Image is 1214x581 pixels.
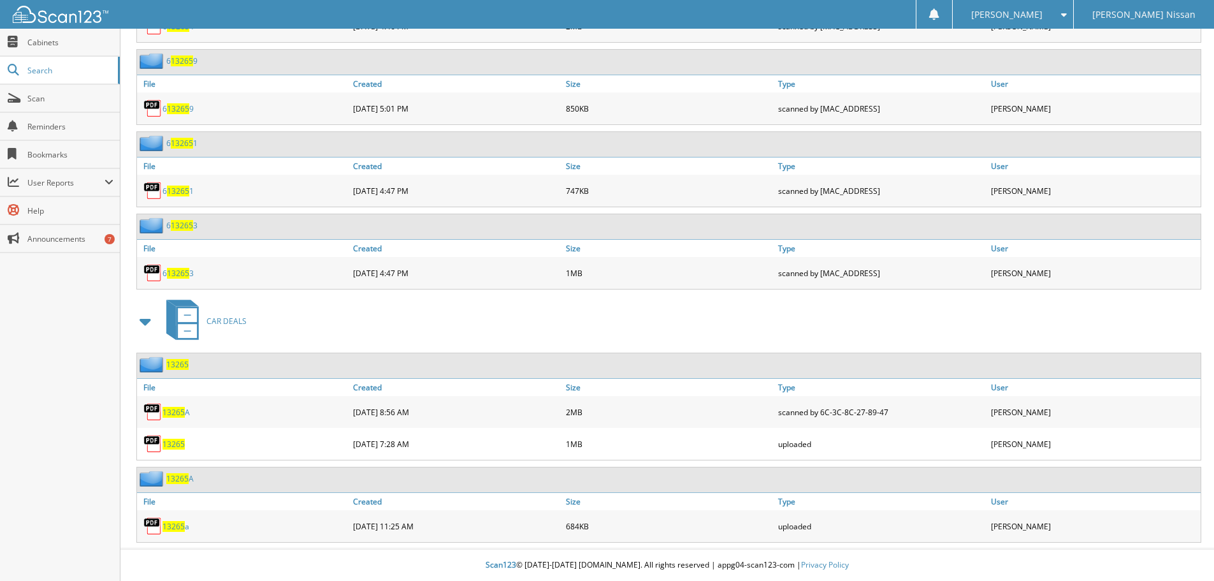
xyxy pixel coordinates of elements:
span: Reminders [27,121,113,132]
span: 13265 [167,186,189,196]
a: Type [775,158,988,175]
a: Created [350,158,563,175]
div: [PERSON_NAME] [988,260,1201,286]
span: Search [27,65,112,76]
a: User [988,158,1201,175]
a: 6132653 [166,220,198,231]
div: uploaded [775,431,988,457]
div: 1MB [563,431,776,457]
span: [PERSON_NAME] [971,11,1043,18]
a: User [988,240,1201,257]
span: Announcements [27,233,113,244]
div: 1MB [563,260,776,286]
span: User Reports [27,177,105,188]
span: 13265 [163,407,185,418]
div: [PERSON_NAME] [988,399,1201,425]
a: Type [775,75,988,92]
span: Help [27,205,113,216]
a: Size [563,240,776,257]
a: Created [350,240,563,257]
a: 6132653 [163,268,194,279]
div: [PERSON_NAME] [988,431,1201,457]
img: folder2.png [140,135,166,151]
span: 13265 [166,473,189,484]
a: 13265a [163,521,189,532]
a: File [137,379,350,396]
a: Type [775,240,988,257]
div: [DATE] 11:25 AM [350,513,563,539]
div: 2MB [563,399,776,425]
a: Size [563,493,776,510]
a: Type [775,493,988,510]
div: [PERSON_NAME] [988,96,1201,121]
span: [PERSON_NAME] Nissan [1092,11,1196,18]
div: scanned by [MAC_ADDRESS] [775,96,988,121]
a: Created [350,379,563,396]
img: folder2.png [140,217,166,233]
span: 13265 [171,55,193,66]
a: User [988,493,1201,510]
a: Size [563,379,776,396]
a: 13265A [163,407,190,418]
span: 13265 [171,220,193,231]
a: Privacy Policy [801,559,849,570]
a: 13265 [166,359,189,370]
div: 850KB [563,96,776,121]
img: PDF.png [143,99,163,118]
div: scanned by 6C-3C-8C-27-89-47 [775,399,988,425]
img: folder2.png [140,357,166,372]
div: [DATE] 7:28 AM [350,431,563,457]
div: 684KB [563,513,776,539]
div: [PERSON_NAME] [988,178,1201,203]
div: 7 [105,234,115,244]
div: 747KB [563,178,776,203]
span: Scan123 [486,559,516,570]
a: File [137,158,350,175]
a: Created [350,493,563,510]
span: 13265 [163,521,185,532]
div: © [DATE]-[DATE] [DOMAIN_NAME]. All rights reserved | appg04-scan123-com | [120,550,1214,581]
a: Created [350,75,563,92]
a: Size [563,75,776,92]
img: PDF.png [143,517,163,536]
div: [DATE] 4:47 PM [350,178,563,203]
img: folder2.png [140,53,166,69]
a: 13265 [163,439,185,450]
a: 6132659 [163,103,194,114]
a: User [988,379,1201,396]
span: Scan [27,93,113,104]
a: File [137,493,350,510]
a: 6132651 [163,186,194,196]
img: folder2.png [140,471,166,487]
div: scanned by [MAC_ADDRESS] [775,260,988,286]
a: 6132651 [166,138,198,149]
span: 13265 [167,103,189,114]
span: 13265 [167,268,189,279]
a: User [988,75,1201,92]
img: PDF.png [143,181,163,200]
a: CAR DEALS [159,296,247,346]
div: [DATE] 8:56 AM [350,399,563,425]
div: scanned by [MAC_ADDRESS] [775,178,988,203]
img: PDF.png [143,263,163,283]
div: [PERSON_NAME] [988,513,1201,539]
a: Size [563,158,776,175]
span: Bookmarks [27,149,113,160]
div: [DATE] 5:01 PM [350,96,563,121]
div: [DATE] 4:47 PM [350,260,563,286]
span: 13265 [171,138,193,149]
span: Cabinets [27,37,113,48]
a: File [137,240,350,257]
a: File [137,75,350,92]
a: 6132659 [166,55,198,66]
iframe: Chat Widget [1150,520,1214,581]
img: scan123-logo-white.svg [13,6,108,23]
img: PDF.png [143,402,163,422]
a: Type [775,379,988,396]
div: uploaded [775,513,988,539]
span: CAR DEALS [206,316,247,327]
img: PDF.png [143,434,163,453]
